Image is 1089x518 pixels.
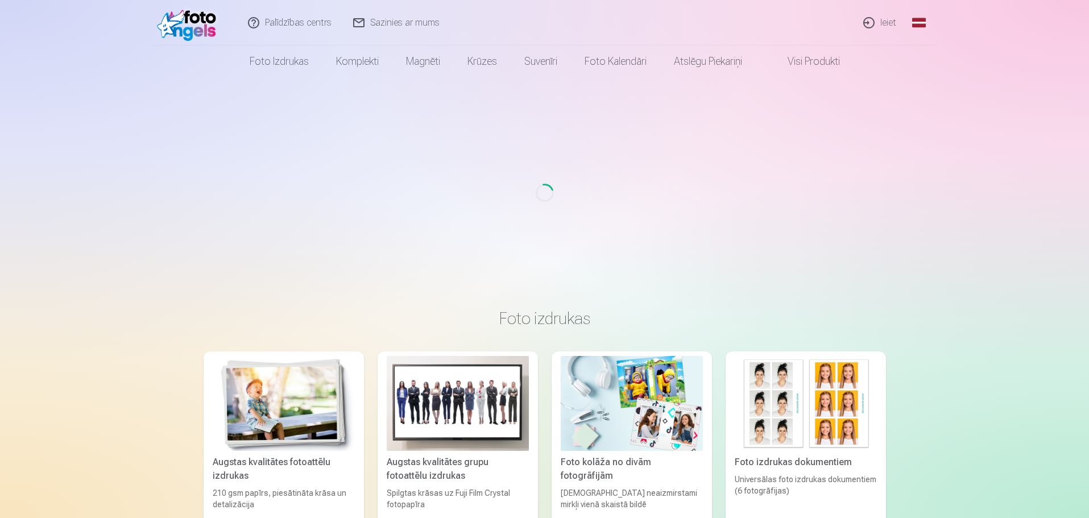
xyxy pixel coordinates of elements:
[208,455,359,483] div: Augstas kvalitātes fotoattēlu izdrukas
[382,487,533,510] div: Spilgtas krāsas uz Fuji Film Crystal fotopapīra
[511,45,571,77] a: Suvenīri
[561,356,703,451] img: Foto kolāža no divām fotogrāfijām
[387,356,529,451] img: Augstas kvalitātes grupu fotoattēlu izdrukas
[157,5,222,41] img: /fa1
[392,45,454,77] a: Magnēti
[756,45,854,77] a: Visi produkti
[236,45,322,77] a: Foto izdrukas
[556,455,707,483] div: Foto kolāža no divām fotogrāfijām
[660,45,756,77] a: Atslēgu piekariņi
[454,45,511,77] a: Krūzes
[208,487,359,510] div: 210 gsm papīrs, piesātināta krāsa un detalizācija
[556,487,707,510] div: [DEMOGRAPHIC_DATA] neaizmirstami mirkļi vienā skaistā bildē
[213,308,877,329] h3: Foto izdrukas
[571,45,660,77] a: Foto kalendāri
[382,455,533,483] div: Augstas kvalitātes grupu fotoattēlu izdrukas
[730,455,881,469] div: Foto izdrukas dokumentiem
[322,45,392,77] a: Komplekti
[213,356,355,451] img: Augstas kvalitātes fotoattēlu izdrukas
[730,474,881,510] div: Universālas foto izdrukas dokumentiem (6 fotogrāfijas)
[735,356,877,451] img: Foto izdrukas dokumentiem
